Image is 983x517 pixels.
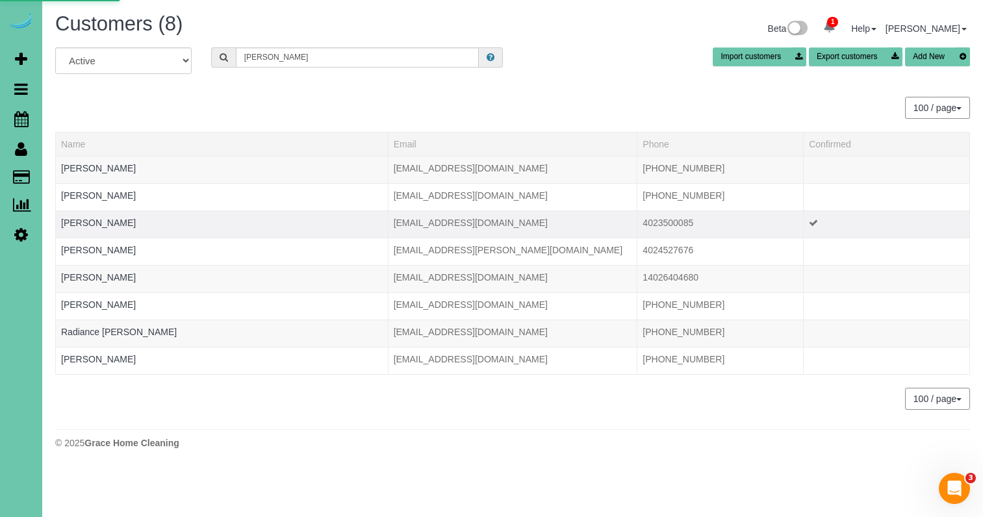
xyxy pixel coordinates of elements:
td: Confirmed [804,265,970,292]
iframe: Intercom live chat [939,473,970,504]
td: Email [388,183,637,210]
td: Name [56,347,389,374]
a: Beta [768,23,808,34]
button: Add New [905,47,970,66]
span: 3 [965,473,976,483]
a: [PERSON_NAME] [886,23,967,34]
td: Phone [637,320,804,347]
td: Email [388,265,637,292]
button: Import customers [713,47,806,66]
strong: Grace Home Cleaning [84,438,179,448]
td: Email [388,347,637,374]
button: 100 / page [905,388,970,410]
input: Search customers ... [236,47,479,68]
td: Phone [637,292,804,320]
div: Tags [61,257,383,260]
td: Name [56,156,389,183]
td: Name [56,292,389,320]
th: Email [388,132,637,156]
a: Help [851,23,876,34]
a: [PERSON_NAME] [61,218,136,228]
th: Confirmed [804,132,970,156]
td: Email [388,238,637,265]
img: New interface [786,21,808,38]
div: Tags [61,175,383,178]
td: Phone [637,183,804,210]
td: Email [388,156,637,183]
button: Export customers [809,47,902,66]
a: [PERSON_NAME] [61,272,136,283]
td: Phone [637,156,804,183]
td: Name [56,265,389,292]
div: Tags [61,202,383,205]
td: Name [56,183,389,210]
td: Phone [637,347,804,374]
a: [PERSON_NAME] [61,299,136,310]
td: Confirmed [804,156,970,183]
td: Confirmed [804,292,970,320]
td: Confirmed [804,238,970,265]
a: [PERSON_NAME] [61,245,136,255]
button: 100 / page [905,97,970,119]
nav: Pagination navigation [906,388,970,410]
td: Email [388,292,637,320]
td: Confirmed [804,210,970,238]
a: 1 [817,13,842,42]
th: Phone [637,132,804,156]
span: Customers (8) [55,12,183,35]
a: Radiance [PERSON_NAME] [61,327,177,337]
div: © 2025 [55,436,970,449]
td: Name [56,238,389,265]
div: Tags [61,229,383,233]
td: Confirmed [804,347,970,374]
td: Phone [637,265,804,292]
td: Name [56,320,389,347]
td: Email [388,320,637,347]
a: [PERSON_NAME] [61,163,136,173]
td: Email [388,210,637,238]
td: Phone [637,238,804,265]
td: Phone [637,210,804,238]
span: 1 [827,17,838,27]
a: [PERSON_NAME] [61,354,136,364]
img: Automaid Logo [8,13,34,31]
div: Tags [61,284,383,287]
nav: Pagination navigation [906,97,970,119]
div: Tags [61,366,383,369]
div: Tags [61,311,383,314]
td: Confirmed [804,183,970,210]
th: Name [56,132,389,156]
div: Tags [61,338,383,342]
td: Confirmed [804,320,970,347]
a: [PERSON_NAME] [61,190,136,201]
td: Name [56,210,389,238]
